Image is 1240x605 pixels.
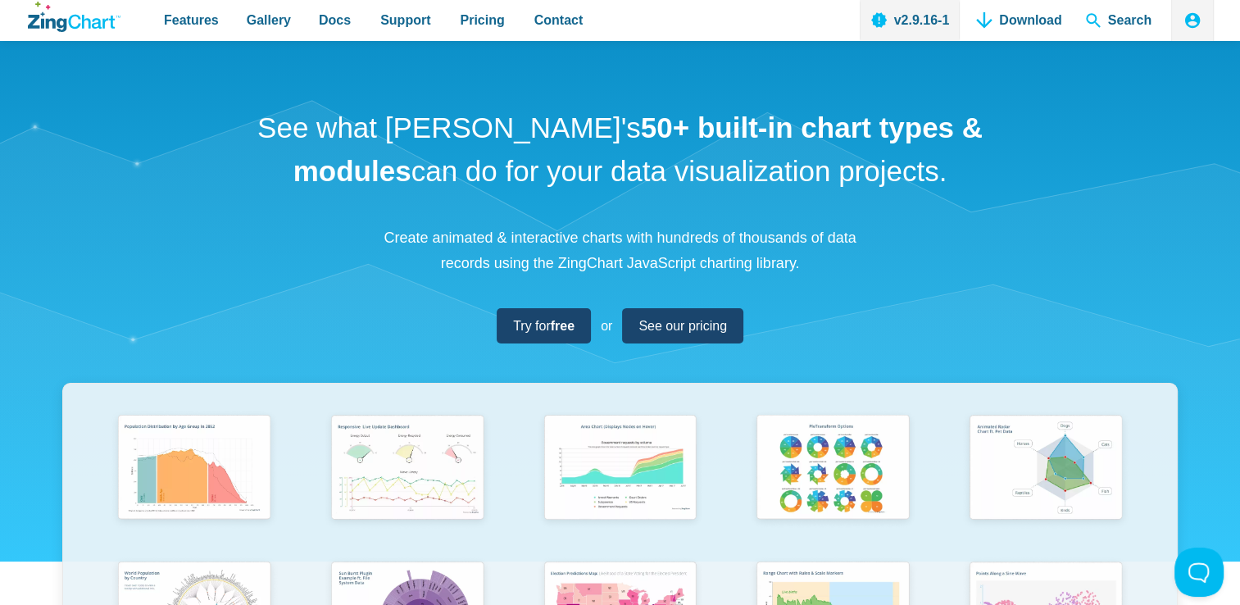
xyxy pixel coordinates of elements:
span: Support [380,9,430,31]
strong: 50+ built-in chart types & modules [293,111,983,187]
a: Responsive Live Update Dashboard [301,408,514,555]
h1: See what [PERSON_NAME]'s can do for your data visualization projects. [252,107,989,193]
img: Responsive Live Update Dashboard [322,408,493,530]
img: Area Chart (Displays Nodes on Hover) [535,408,706,530]
span: Pricing [460,9,504,31]
a: Population Distribution by Age Group in 2052 [88,408,301,555]
span: or [601,315,612,337]
span: Contact [534,9,584,31]
a: Area Chart (Displays Nodes on Hover) [514,408,727,555]
a: See our pricing [622,308,743,343]
a: Animated Radar Chart ft. Pet Data [939,408,1152,555]
span: Gallery [247,9,291,31]
a: Try forfree [497,308,591,343]
a: Pie Transform Options [726,408,939,555]
span: Features [164,9,219,31]
span: Try for [513,315,575,337]
span: Docs [319,9,351,31]
strong: free [551,319,575,333]
a: ZingChart Logo. Click to return to the homepage [28,2,120,32]
img: Pie Transform Options [747,408,918,530]
img: Animated Radar Chart ft. Pet Data [961,408,1131,530]
iframe: Toggle Customer Support [1174,548,1224,597]
p: Create animated & interactive charts with hundreds of thousands of data records using the ZingCha... [375,225,866,275]
img: Population Distribution by Age Group in 2052 [109,408,279,530]
span: See our pricing [638,315,727,337]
